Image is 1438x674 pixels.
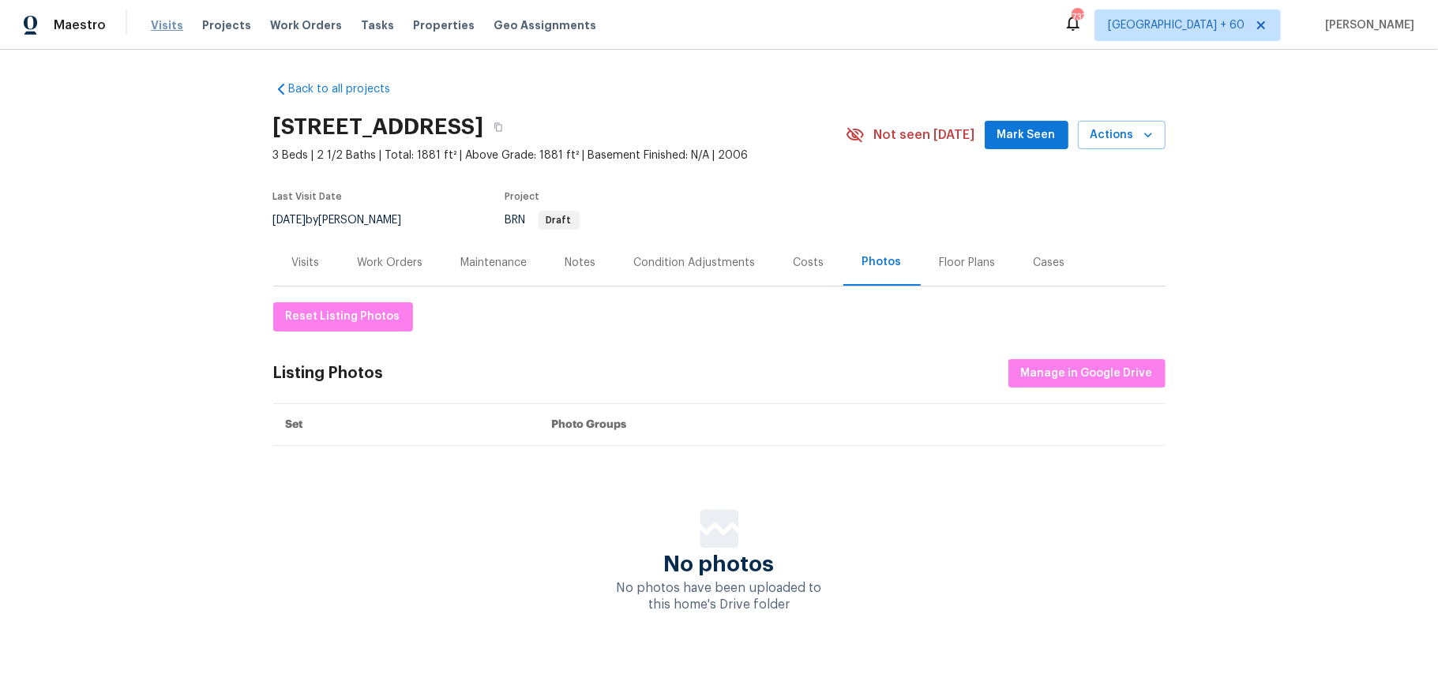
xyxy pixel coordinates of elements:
div: Work Orders [358,255,423,271]
div: Maintenance [461,255,528,271]
button: Reset Listing Photos [273,302,413,331]
button: Mark Seen [985,121,1068,150]
span: Maestro [54,17,106,33]
span: No photos [664,556,775,572]
th: Set [273,404,539,446]
span: Last Visit Date [273,192,343,201]
span: Work Orders [270,17,342,33]
span: Tasks [361,20,394,31]
div: Cases [1034,255,1065,271]
button: Copy Address [484,113,512,141]
div: by [PERSON_NAME] [273,211,421,230]
div: Condition Adjustments [634,255,756,271]
div: Listing Photos [273,365,384,381]
span: BRN [505,215,580,226]
span: Mark Seen [997,125,1056,145]
span: Geo Assignments [494,17,596,33]
span: 3 Beds | 2 1/2 Baths | Total: 1881 ft² | Above Grade: 1881 ft² | Basement Finished: N/A | 2006 [273,148,846,163]
span: Visits [151,17,183,33]
div: 737 [1072,9,1083,25]
span: Actions [1091,125,1153,145]
span: Not seen [DATE] [874,127,975,143]
th: Photo Groups [539,404,1166,446]
span: Properties [413,17,475,33]
div: Visits [292,255,320,271]
span: [GEOGRAPHIC_DATA] + 60 [1108,17,1245,33]
h2: [STREET_ADDRESS] [273,119,484,135]
span: Projects [202,17,251,33]
span: [PERSON_NAME] [1319,17,1414,33]
div: Floor Plans [940,255,996,271]
span: Reset Listing Photos [286,307,400,327]
div: Notes [565,255,596,271]
a: Back to all projects [273,81,425,97]
button: Manage in Google Drive [1008,359,1166,388]
div: Photos [862,254,902,270]
button: Actions [1078,121,1166,150]
div: Costs [794,255,824,271]
span: Draft [540,215,578,225]
span: [DATE] [273,215,306,226]
span: Manage in Google Drive [1021,364,1153,384]
span: No photos have been uploaded to this home's Drive folder [617,582,822,611]
span: Project [505,192,540,201]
